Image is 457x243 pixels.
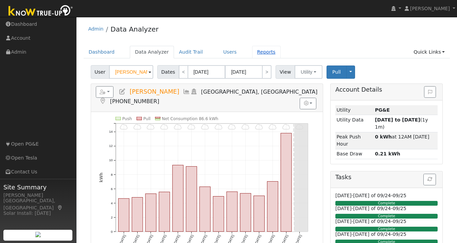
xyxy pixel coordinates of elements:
[174,46,208,58] a: Audit Trail
[375,151,400,156] strong: 0.21 kWh
[110,98,159,105] span: [PHONE_NUMBER]
[134,124,141,130] i: 9/12 - Cloudy
[3,192,73,199] div: [PERSON_NAME]
[190,88,198,95] a: Login As (last Never)
[423,174,436,185] button: Refresh
[335,193,438,199] h6: [DATE]-[DATE] of 09/24-09/25
[162,116,218,121] text: Net Consumption 86.6 kWh
[335,105,374,115] td: Utility
[188,124,195,130] i: 9/16 - Cloudy
[213,197,224,232] rect: onclick=""
[201,124,209,130] i: 9/17 - Cloudy
[254,196,265,232] rect: onclick=""
[375,117,428,130] span: (1y 1m)
[335,227,438,231] div: Complete
[242,124,249,130] i: 9/20 - Cloudy
[186,166,197,231] rect: onclick=""
[122,116,132,121] text: Push
[199,187,210,231] rect: onclick=""
[111,216,112,219] text: 2
[99,172,103,182] text: kWh
[109,158,113,162] text: 10
[147,124,155,130] i: 9/13 - Cloudy
[335,214,438,219] div: Complete
[109,144,113,148] text: 12
[57,205,63,210] a: Map
[408,46,450,58] a: Quick Links
[3,183,73,192] span: Site Summary
[228,124,236,130] i: 9/19 - Cloudy
[35,232,41,237] img: retrieve
[262,65,271,79] a: >
[160,124,168,130] i: 9/14 - Cloudy
[179,65,188,79] a: <
[295,65,322,79] button: Utility
[327,66,347,79] button: Pull
[335,219,438,224] h6: [DATE]-[DATE] of 09/24-09/25
[99,98,107,105] a: Map
[145,194,156,232] rect: onclick=""
[109,65,153,79] input: Select a User
[88,26,104,32] a: Admin
[335,132,374,149] td: Peak Push Hour
[424,86,436,98] button: Issue History
[159,192,170,232] rect: onclick=""
[130,46,174,58] a: Data Analyzer
[335,115,374,132] td: Utility Data
[252,46,281,58] a: Reports
[110,25,158,33] a: Data Analyzer
[129,88,179,95] span: [PERSON_NAME]
[173,165,183,231] rect: onclick=""
[120,124,128,130] i: 9/11 - Cloudy
[109,130,113,133] text: 14
[5,4,76,19] img: Know True-Up
[111,201,113,205] text: 4
[143,116,151,121] text: Pull
[335,174,438,181] h5: Tasks
[255,124,263,130] i: 9/21 - MostlyCloudy
[157,65,179,79] span: Dates
[215,124,223,130] i: 9/18 - Cloudy
[183,88,190,95] a: Multi-Series Graph
[282,124,290,130] i: 9/23 - MostlyCloudy
[218,46,242,58] a: Users
[111,230,113,233] text: 0
[276,65,295,79] span: View
[335,201,438,206] div: Complete
[375,117,420,123] strong: [DATE] to [DATE]
[174,124,182,130] i: 9/15 - Cloudy
[201,89,318,95] span: [GEOGRAPHIC_DATA], [GEOGRAPHIC_DATA]
[118,199,129,232] rect: onclick=""
[227,192,238,232] rect: onclick=""
[240,193,251,232] rect: onclick=""
[410,6,450,11] span: [PERSON_NAME]
[335,231,438,237] h6: [DATE]-[DATE] of 09/24-09/25
[267,182,278,232] rect: onclick=""
[374,132,438,149] td: at 12AM [DATE]
[84,46,120,58] a: Dashboard
[3,197,73,211] div: [GEOGRAPHIC_DATA], [GEOGRAPHIC_DATA]
[335,206,438,211] h6: [DATE]-[DATE] of 09/24-09/25
[119,88,126,95] a: Edit User (37900)
[335,86,438,93] h5: Account Details
[332,69,341,75] span: Pull
[3,210,73,217] div: Solar Install: [DATE]
[335,149,374,159] td: Base Draw
[375,134,392,139] strong: 0 kWh
[281,133,292,231] rect: onclick=""
[132,198,143,232] rect: onclick=""
[111,187,112,191] text: 6
[375,107,390,113] strong: ID: 17329583, authorized: 09/25/25
[111,173,112,176] text: 8
[269,124,277,130] i: 9/22 - MostlyCloudy
[91,65,109,79] span: User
